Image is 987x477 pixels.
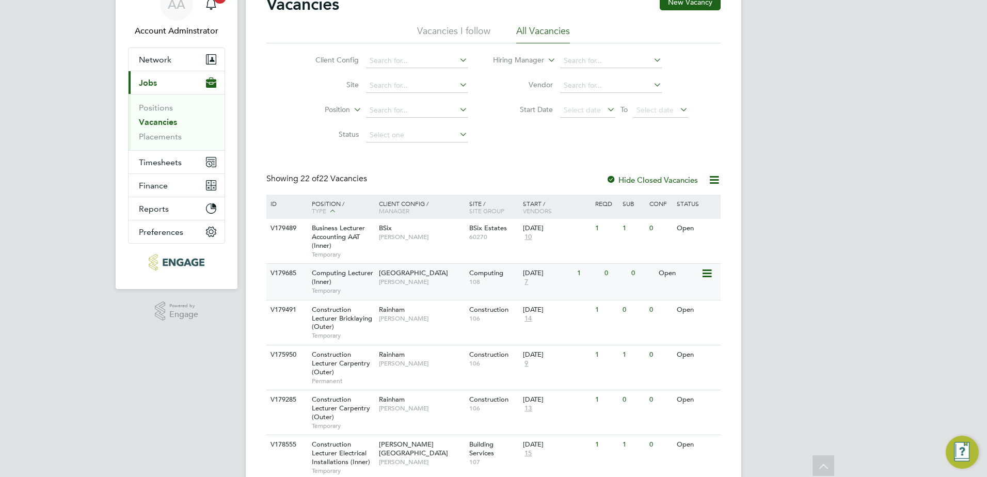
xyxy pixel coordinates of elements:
span: Temporary [312,287,374,295]
a: Vacancies [139,117,177,127]
div: [DATE] [523,306,590,314]
div: Position / [304,195,376,220]
div: 1 [593,390,619,409]
span: 106 [469,359,518,368]
div: [DATE] [523,440,590,449]
div: [DATE] [523,269,572,278]
span: 13 [523,404,533,413]
input: Select one [366,128,468,142]
span: Rainham [379,395,405,404]
span: 10 [523,233,533,242]
div: Start / [520,195,593,219]
div: Open [674,390,719,409]
div: 0 [647,390,674,409]
span: Construction [469,395,508,404]
div: 1 [593,219,619,238]
div: Showing [266,173,369,184]
label: Hiring Manager [485,55,544,66]
span: Construction Lecturer Carpentry (Outer) [312,395,370,421]
span: Type [312,206,326,215]
span: [PERSON_NAME] [379,458,464,466]
div: Open [674,219,719,238]
a: Go to home page [128,254,225,271]
a: Placements [139,132,182,141]
span: Rainham [379,350,405,359]
a: Positions [139,103,173,113]
div: 1 [593,435,619,454]
span: 107 [469,458,518,466]
span: Select date [636,105,674,115]
div: 1 [620,435,647,454]
span: Finance [139,181,168,190]
img: protocol-logo-retina.png [149,254,204,271]
span: Construction [469,305,508,314]
input: Search for... [366,78,468,93]
div: 0 [629,264,656,283]
div: Client Config / [376,195,467,219]
div: 0 [647,435,674,454]
input: Search for... [560,54,662,68]
span: Preferences [139,227,183,237]
span: Temporary [312,422,374,430]
button: Jobs [129,71,225,94]
div: ID [268,195,304,212]
span: [PERSON_NAME] [379,233,464,241]
span: Computing [469,268,503,277]
div: Open [674,300,719,320]
span: To [617,103,631,116]
span: 22 Vacancies [300,173,367,184]
div: Open [674,435,719,454]
span: Manager [379,206,409,215]
span: 7 [523,278,530,287]
div: Sub [620,195,647,212]
button: Timesheets [129,151,225,173]
span: Construction Lecturer Carpentry (Outer) [312,350,370,376]
div: V178555 [268,435,304,454]
div: V179285 [268,390,304,409]
span: Engage [169,310,198,319]
button: Finance [129,174,225,197]
div: Site / [467,195,521,219]
div: V175950 [268,345,304,364]
div: [DATE] [523,351,590,359]
span: [PERSON_NAME][GEOGRAPHIC_DATA] [379,440,448,457]
span: 14 [523,314,533,323]
div: V179489 [268,219,304,238]
span: [PERSON_NAME] [379,404,464,412]
div: Open [674,345,719,364]
label: Site [299,80,359,89]
label: Start Date [494,105,553,114]
span: Site Group [469,206,504,215]
span: 22 of [300,173,319,184]
div: V179491 [268,300,304,320]
span: Temporary [312,250,374,259]
li: All Vacancies [516,25,570,43]
span: [GEOGRAPHIC_DATA] [379,268,448,277]
div: 0 [647,300,674,320]
button: Preferences [129,220,225,243]
li: Vacancies I follow [417,25,490,43]
input: Search for... [366,54,468,68]
div: 0 [647,219,674,238]
div: 0 [602,264,629,283]
div: Jobs [129,94,225,150]
div: 1 [620,345,647,364]
input: Search for... [366,103,468,118]
label: Position [291,105,350,115]
span: 60270 [469,233,518,241]
span: [PERSON_NAME] [379,359,464,368]
span: Construction Lecturer Electrical Installations (Inner) [312,440,370,466]
div: 1 [575,264,601,283]
input: Search for... [560,78,662,93]
label: Client Config [299,55,359,65]
div: V179685 [268,264,304,283]
span: Business Lecturer Accounting AAT (Inner) [312,224,365,250]
span: 15 [523,449,533,458]
span: Permanent [312,377,374,385]
span: Temporary [312,467,374,475]
span: Powered by [169,301,198,310]
span: Temporary [312,331,374,340]
div: 1 [620,219,647,238]
div: Status [674,195,719,212]
span: [PERSON_NAME] [379,278,464,286]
